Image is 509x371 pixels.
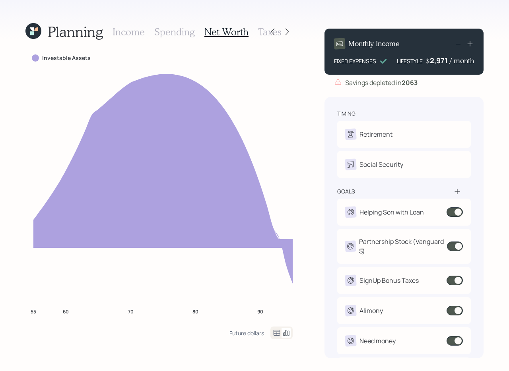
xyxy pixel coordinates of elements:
[402,78,418,87] b: 2063
[192,308,198,315] tspan: 80
[154,26,195,38] h3: Spending
[334,57,376,65] div: FIXED EXPENSES
[359,160,403,169] div: Social Security
[31,308,36,315] tspan: 55
[337,110,356,118] div: timing
[359,306,383,315] div: Alimony
[48,23,103,40] h1: Planning
[204,26,249,38] h3: Net Worth
[257,308,263,315] tspan: 90
[397,57,423,65] div: LIFESTYLE
[128,308,134,315] tspan: 70
[348,39,400,48] h4: Monthly Income
[359,336,396,346] div: Need money
[258,26,281,38] h3: Taxes
[359,237,447,256] div: Partnership Stock (Vanguard $)
[42,54,91,62] label: Investable Assets
[337,187,355,195] div: goals
[359,276,419,285] div: SignUp Bonus Taxes
[229,329,264,337] div: Future dollars
[345,78,418,87] div: Savings depleted in
[450,56,474,65] h4: / month
[430,56,450,65] div: 2,971
[359,207,424,217] div: Helping Son with Loan
[359,129,392,139] div: Retirement
[113,26,145,38] h3: Income
[426,56,430,65] h4: $
[63,308,69,315] tspan: 60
